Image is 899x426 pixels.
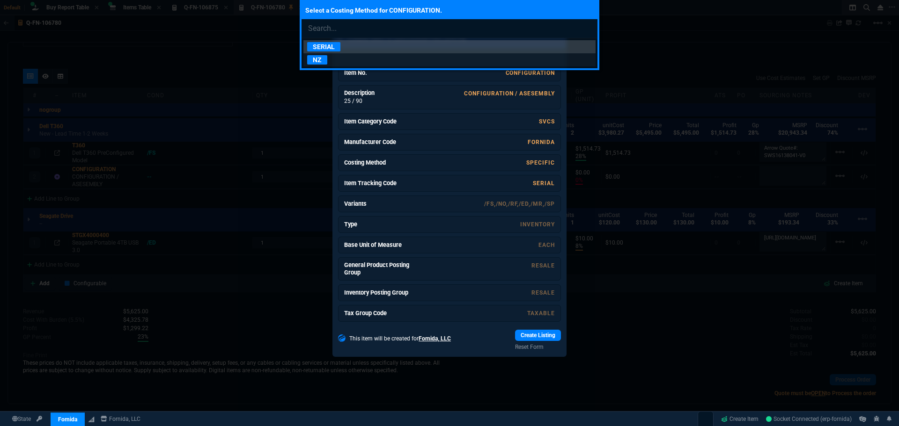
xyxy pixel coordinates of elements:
p: SERIAL [307,42,340,51]
input: Search... [302,19,597,38]
a: API TOKEN [34,415,45,423]
span: Socket Connected (erp-fornida) [766,416,852,422]
p: Select a Costing Method for CONFIGURATION. [302,2,597,19]
a: Global State [9,415,34,423]
a: msbcCompanyName [98,415,143,423]
a: Create Item [717,412,762,426]
a: 5gWEbVVVB4O9sh41AAE9 [766,415,852,423]
p: NZ [307,55,327,65]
